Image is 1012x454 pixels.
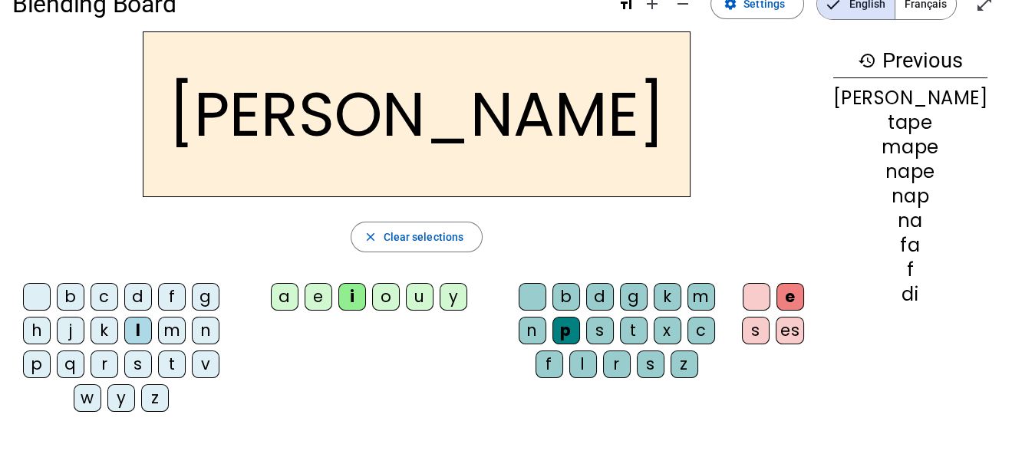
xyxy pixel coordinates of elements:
[833,138,987,156] div: mape
[271,283,298,311] div: a
[57,350,84,378] div: q
[124,350,152,378] div: s
[406,283,433,311] div: u
[569,350,597,378] div: l
[833,236,987,255] div: fa
[742,317,770,344] div: s
[833,285,987,304] div: di
[833,212,987,230] div: na
[23,350,51,378] div: p
[586,317,614,344] div: s
[654,317,681,344] div: x
[192,283,219,311] div: g
[107,384,135,412] div: y
[305,283,332,311] div: e
[833,187,987,206] div: nap
[91,283,118,311] div: c
[620,317,648,344] div: t
[536,350,563,378] div: f
[384,228,464,246] span: Clear selections
[776,317,804,344] div: es
[143,31,691,197] h2: [PERSON_NAME]
[552,317,580,344] div: p
[833,261,987,279] div: f
[351,222,483,252] button: Clear selections
[124,283,152,311] div: d
[603,350,631,378] div: r
[141,384,169,412] div: z
[833,113,987,132] div: tape
[687,283,715,311] div: m
[552,283,580,311] div: b
[858,51,876,70] mat-icon: history
[158,317,186,344] div: m
[158,283,186,311] div: f
[91,317,118,344] div: k
[654,283,681,311] div: k
[124,317,152,344] div: l
[57,317,84,344] div: j
[620,283,648,311] div: g
[776,283,804,311] div: e
[833,44,987,78] h3: Previous
[519,317,546,344] div: n
[91,350,118,378] div: r
[192,350,219,378] div: v
[57,283,84,311] div: b
[671,350,698,378] div: z
[338,283,366,311] div: i
[637,350,664,378] div: s
[158,350,186,378] div: t
[372,283,400,311] div: o
[23,317,51,344] div: h
[192,317,219,344] div: n
[364,230,377,244] mat-icon: close
[74,384,101,412] div: w
[833,89,987,107] div: [PERSON_NAME]
[687,317,715,344] div: c
[586,283,614,311] div: d
[833,163,987,181] div: nape
[440,283,467,311] div: y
